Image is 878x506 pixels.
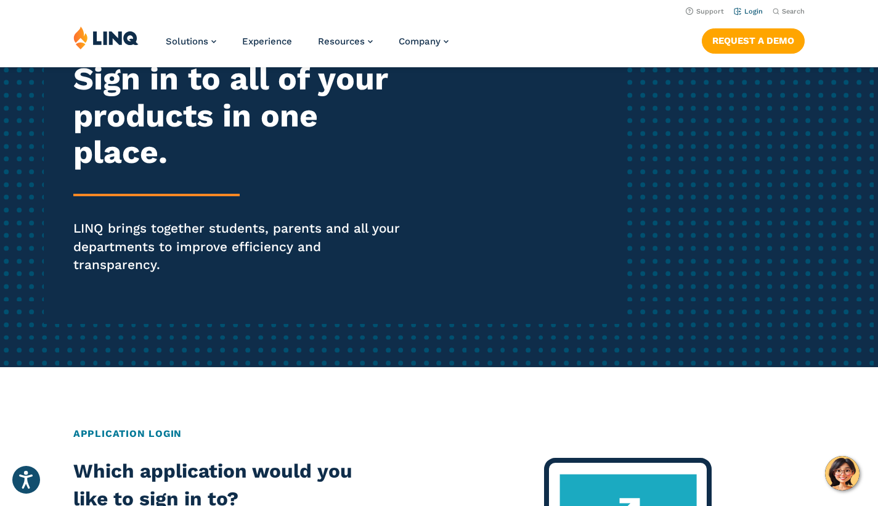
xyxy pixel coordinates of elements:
span: Solutions [166,36,208,47]
h2: Sign in to all of your products in one place. [73,60,412,170]
button: Hello, have a question? Let’s chat. [825,456,860,491]
p: LINQ brings together students, parents and all your departments to improve efficiency and transpa... [73,220,412,275]
a: Request a Demo [702,28,805,53]
a: Support [686,7,724,15]
a: Solutions [166,36,216,47]
a: Company [399,36,449,47]
span: Resources [318,36,365,47]
button: Open Search Bar [773,7,805,16]
span: Search [782,7,805,15]
nav: Button Navigation [702,26,805,53]
span: Company [399,36,441,47]
a: Experience [242,36,292,47]
a: Resources [318,36,373,47]
nav: Primary Navigation [166,26,449,67]
a: Login [734,7,763,15]
h2: Application Login [73,426,805,441]
img: LINQ | K‑12 Software [73,26,139,49]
